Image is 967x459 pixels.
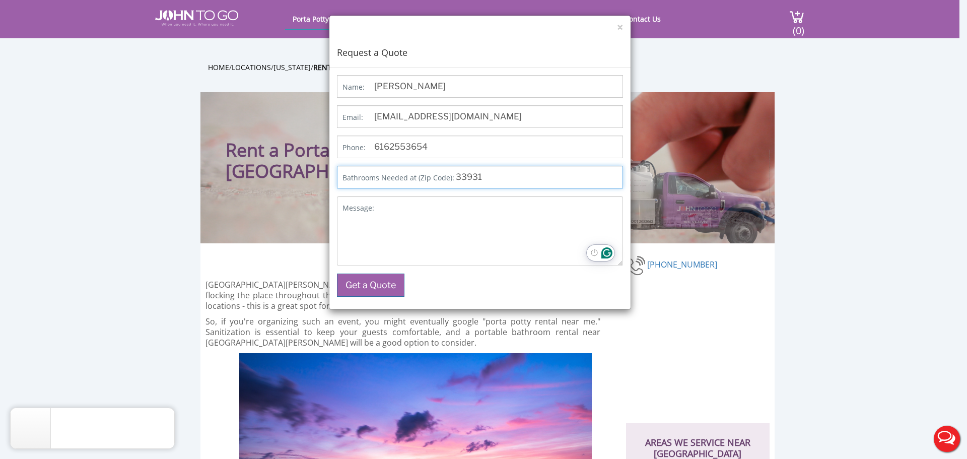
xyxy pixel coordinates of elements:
[337,274,404,297] button: Get a Quote
[337,196,623,266] textarea: To enrich screen reader interactions, please activate Accessibility in Grammarly extension settings
[927,419,967,459] button: Live Chat
[342,203,374,213] label: Message:
[342,173,454,183] label: Bathrooms Needed at (Zip Code):
[617,22,623,33] button: ×
[342,112,363,122] label: Email:
[337,33,623,59] h4: Request a Quote
[329,68,631,309] form: Contact form
[342,82,365,92] label: Name:
[342,143,366,153] label: Phone:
